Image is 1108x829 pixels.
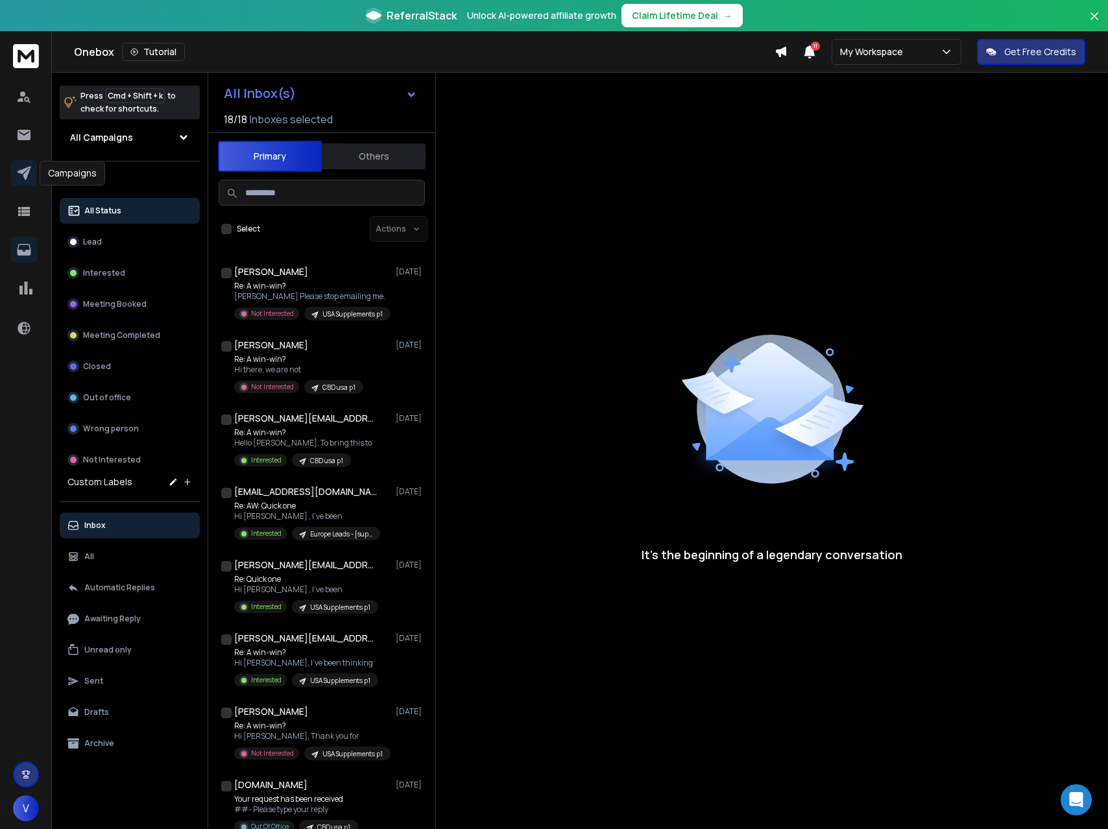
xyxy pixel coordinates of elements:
[84,583,155,593] p: Automatic Replies
[251,749,294,758] p: Not Interested
[234,584,378,595] p: Hi [PERSON_NAME] , I’ve been
[84,551,94,562] p: All
[60,668,200,694] button: Sent
[234,281,390,291] p: Re: A win-win?
[251,455,282,465] p: Interested
[234,658,378,668] p: Hi [PERSON_NAME], I’ve been thinking
[310,676,370,686] p: USA Supplements p1
[396,267,425,277] p: [DATE]
[840,45,908,58] p: My Workspace
[70,131,133,144] h1: All Campaigns
[13,795,39,821] button: V
[234,485,377,498] h1: [EMAIL_ADDRESS][DOMAIN_NAME]
[60,637,200,663] button: Unread only
[977,39,1085,65] button: Get Free Credits
[234,794,358,804] p: Your request has been received
[387,8,457,23] span: ReferralStack
[234,632,377,645] h1: [PERSON_NAME][EMAIL_ADDRESS][DOMAIN_NAME]
[234,501,380,511] p: Re: AW: Quick one
[234,412,377,425] h1: [PERSON_NAME][EMAIL_ADDRESS][DOMAIN_NAME]
[396,487,425,497] p: [DATE]
[322,309,383,319] p: USA Supplements p1
[83,361,111,372] p: Closed
[60,416,200,442] button: Wrong person
[84,520,106,531] p: Inbox
[122,43,185,61] button: Tutorial
[237,224,260,234] label: Select
[84,707,109,717] p: Drafts
[83,424,139,434] p: Wrong person
[234,721,390,731] p: Re: A win-win?
[60,730,200,756] button: Archive
[1004,45,1076,58] p: Get Free Credits
[234,365,363,375] p: Hi there, we are not
[106,88,165,103] span: Cmd + Shift + k
[60,575,200,601] button: Automatic Replies
[234,804,358,815] p: ##- Please type your reply
[251,602,282,612] p: Interested
[234,339,308,352] h1: [PERSON_NAME]
[60,172,200,190] h3: Filters
[234,559,377,571] h1: [PERSON_NAME][EMAIL_ADDRESS][DOMAIN_NAME]
[396,413,425,424] p: [DATE]
[60,512,200,538] button: Inbox
[224,87,296,100] h1: All Inbox(s)
[310,456,343,466] p: CBD usa p1
[234,354,363,365] p: Re: A win-win?
[234,427,372,438] p: Re: A win-win?
[322,142,426,171] button: Others
[60,544,200,570] button: All
[84,676,103,686] p: Sent
[60,354,200,379] button: Closed
[251,382,294,392] p: Not Interested
[84,645,132,655] p: Unread only
[322,383,355,392] p: CBD usa p1
[224,112,247,127] span: 18 / 18
[60,291,200,317] button: Meeting Booked
[213,80,428,106] button: All Inbox(s)
[83,392,131,403] p: Out of office
[40,161,105,186] div: Campaigns
[83,268,125,278] p: Interested
[83,330,160,341] p: Meeting Completed
[1086,8,1103,39] button: Close banner
[396,780,425,790] p: [DATE]
[84,738,114,749] p: Archive
[218,141,322,172] button: Primary
[83,455,141,465] p: Not Interested
[621,4,743,27] button: Claim Lifetime Deal→
[60,322,200,348] button: Meeting Completed
[60,385,200,411] button: Out of office
[234,265,308,278] h1: [PERSON_NAME]
[723,9,732,22] span: →
[80,90,176,115] p: Press to check for shortcuts.
[396,706,425,717] p: [DATE]
[396,633,425,643] p: [DATE]
[234,574,378,584] p: Re: Quick one
[84,206,121,216] p: All Status
[251,675,282,685] p: Interested
[396,340,425,350] p: [DATE]
[60,699,200,725] button: Drafts
[60,125,200,150] button: All Campaigns
[60,198,200,224] button: All Status
[83,299,147,309] p: Meeting Booked
[642,546,902,564] p: It’s the beginning of a legendary conversation
[251,309,294,318] p: Not Interested
[83,237,102,247] p: Lead
[234,647,378,658] p: Re: A win-win?
[60,229,200,255] button: Lead
[234,731,390,741] p: Hi [PERSON_NAME], Thank you for
[322,749,383,759] p: USA Supplements p1
[310,529,372,539] p: Europe Leads - [supplements] p1
[251,529,282,538] p: Interested
[60,606,200,632] button: Awaiting Reply
[234,705,308,718] h1: [PERSON_NAME]
[67,475,132,488] h3: Custom Labels
[250,112,333,127] h3: Inboxes selected
[811,42,820,51] span: 11
[234,511,380,522] p: Hi [PERSON_NAME] , I’ve been
[234,778,307,791] h1: [DOMAIN_NAME]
